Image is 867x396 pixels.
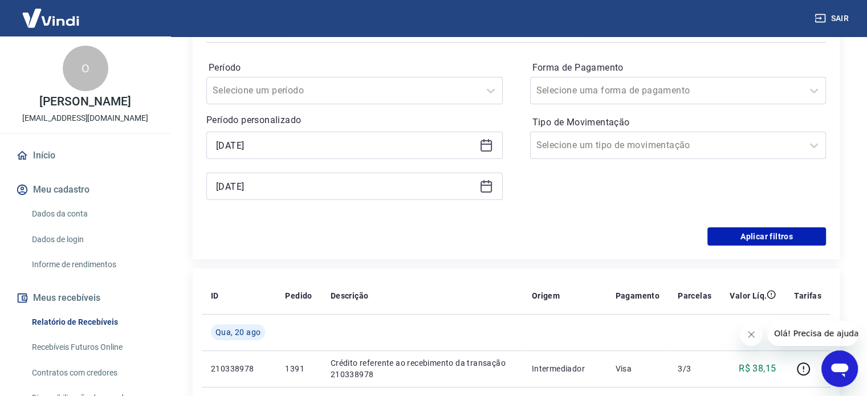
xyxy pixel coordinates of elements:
[63,46,108,91] div: O
[14,143,157,168] a: Início
[285,363,312,374] p: 1391
[707,227,826,246] button: Aplicar filtros
[27,228,157,251] a: Dados de login
[615,290,660,301] p: Pagamento
[27,253,157,276] a: Informe de rendimentos
[767,321,858,346] iframe: Mensagem da empresa
[532,116,824,129] label: Tipo de Movimentação
[216,178,475,195] input: Data final
[532,363,597,374] p: Intermediador
[331,290,369,301] p: Descrição
[27,202,157,226] a: Dados da conta
[22,112,148,124] p: [EMAIL_ADDRESS][DOMAIN_NAME]
[740,323,763,346] iframe: Fechar mensagem
[821,350,858,387] iframe: Botão para abrir a janela de mensagens
[27,311,157,334] a: Relatório de Recebíveis
[211,363,267,374] p: 210338978
[211,290,219,301] p: ID
[209,61,500,75] label: Período
[7,8,96,17] span: Olá! Precisa de ajuda?
[39,96,131,108] p: [PERSON_NAME]
[206,113,503,127] p: Período personalizado
[532,61,824,75] label: Forma de Pagamento
[216,137,475,154] input: Data inicial
[730,290,767,301] p: Valor Líq.
[215,326,260,338] span: Qua, 20 ago
[532,290,560,301] p: Origem
[14,177,157,202] button: Meu cadastro
[14,1,88,35] img: Vindi
[14,285,157,311] button: Meus recebíveis
[27,361,157,385] a: Contratos com credores
[331,357,514,380] p: Crédito referente ao recebimento da transação 210338978
[285,290,312,301] p: Pedido
[678,290,711,301] p: Parcelas
[27,336,157,359] a: Recebíveis Futuros Online
[615,363,660,374] p: Visa
[812,8,853,29] button: Sair
[794,290,821,301] p: Tarifas
[739,362,776,375] p: R$ 38,15
[678,363,711,374] p: 3/3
